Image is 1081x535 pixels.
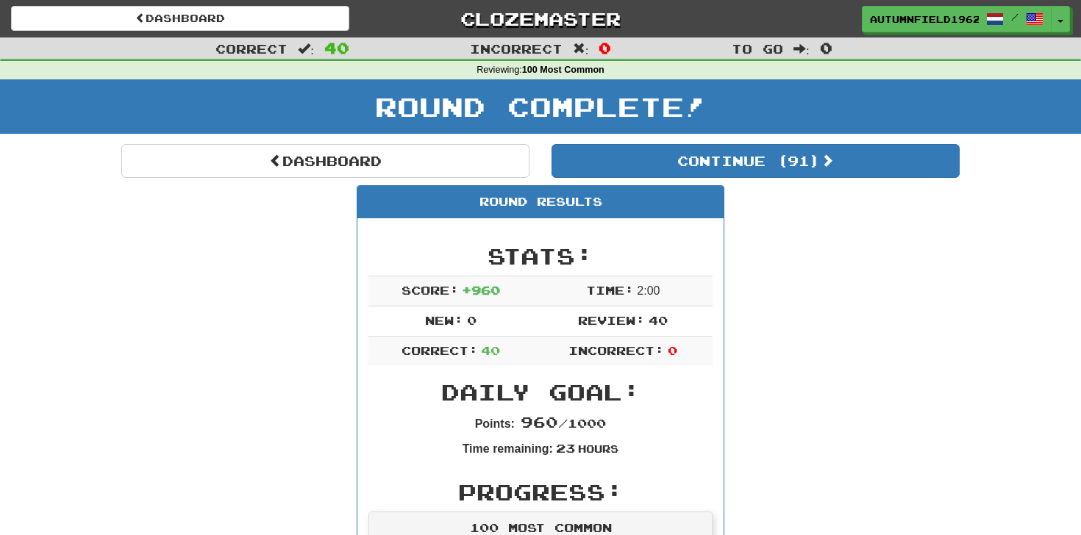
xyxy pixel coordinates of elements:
[556,441,575,455] span: 23
[481,343,500,357] span: 40
[578,442,618,455] small: Hours
[121,144,529,178] a: Dashboard
[820,39,832,57] span: 0
[573,43,589,55] span: :
[649,313,668,327] span: 40
[475,417,515,430] strong: Points:
[522,65,604,75] strong: 100 Most Common
[11,6,349,31] a: Dashboard
[425,313,463,327] span: New:
[298,43,314,55] span: :
[463,442,553,455] strong: Time remaining:
[368,380,713,404] h2: Daily Goal:
[357,186,724,218] div: Round Results
[586,283,634,297] span: Time:
[470,41,563,56] span: Incorrect
[324,39,349,57] span: 40
[462,283,500,297] span: + 960
[1011,12,1018,22] span: /
[215,41,288,56] span: Correct
[5,92,1076,121] h1: Round Complete!
[368,244,713,268] h2: Stats:
[402,283,459,297] span: Score:
[371,6,710,32] a: Clozemaster
[862,6,1052,32] a: AutumnField1962 /
[793,43,810,55] span: :
[637,284,660,297] span: 2 : 0 0
[668,343,677,357] span: 0
[552,144,960,178] button: Continue (91)
[732,41,783,56] span: To go
[578,313,645,327] span: Review:
[870,12,979,26] span: AutumnField1962
[568,343,664,357] span: Incorrect:
[521,416,606,430] span: / 1000
[521,413,558,431] span: 960
[599,39,611,57] span: 0
[467,313,477,327] span: 0
[402,343,478,357] span: Correct:
[368,480,713,504] h2: Progress:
